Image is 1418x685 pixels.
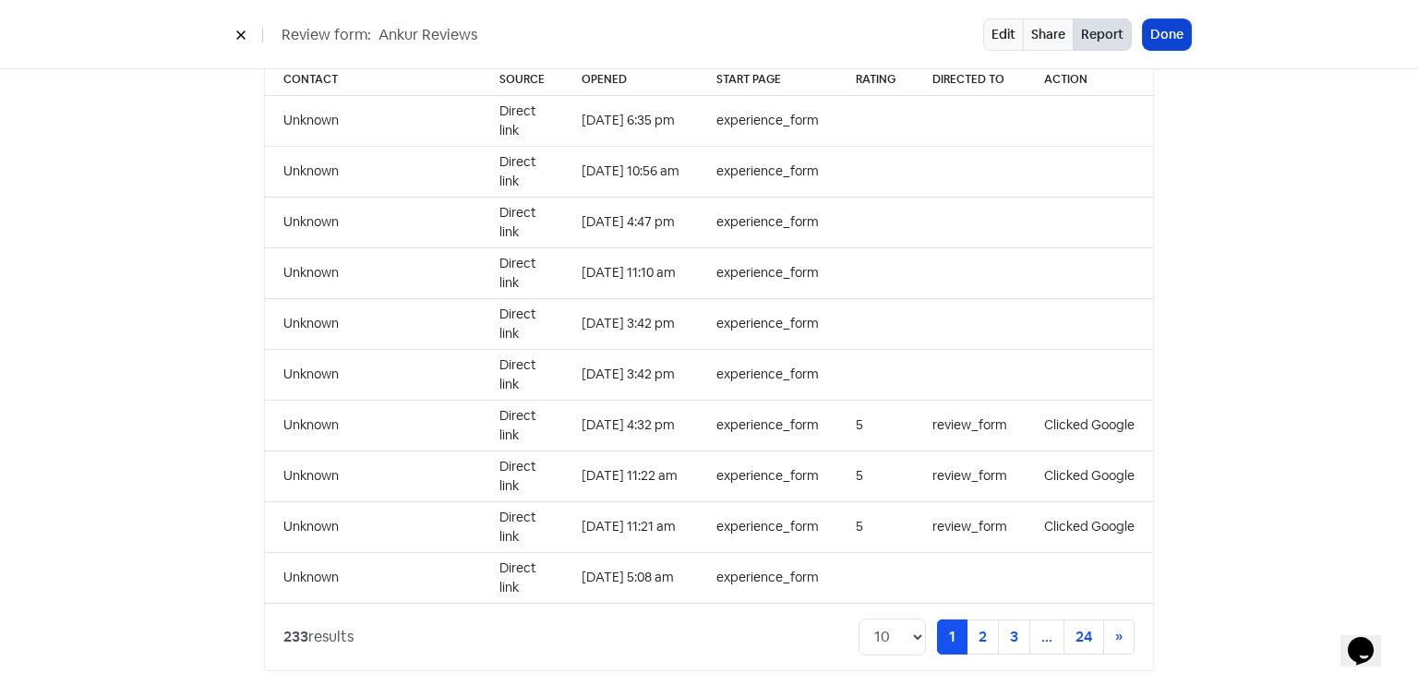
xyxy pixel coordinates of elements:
th: Action [1026,64,1153,96]
td: experience_form [698,95,837,146]
td: experience_form [698,451,837,501]
td: [DATE] 3:42 pm [563,298,698,349]
td: Unknown [265,451,481,501]
td: review_form [914,501,1026,552]
a: 24 [1063,619,1104,655]
td: Unknown [265,552,481,603]
a: Edit [983,18,1024,51]
td: Unknown [265,146,481,197]
td: experience_form [698,400,837,451]
td: Clicked Google [1026,400,1153,451]
a: Next [1103,619,1135,655]
td: experience_form [698,552,837,603]
td: [DATE] 3:42 pm [563,349,698,400]
td: Unknown [265,298,481,349]
a: 3 [998,619,1030,655]
td: Direct link [481,349,563,400]
td: experience_form [698,298,837,349]
td: [DATE] 6:35 pm [563,95,698,146]
td: [DATE] 5:08 am [563,552,698,603]
td: [DATE] 11:22 am [563,451,698,501]
a: ... [1029,619,1064,655]
th: Start page [698,64,837,96]
td: Direct link [481,552,563,603]
td: Unknown [265,247,481,298]
div: results [283,626,354,648]
td: Direct link [481,95,563,146]
td: [DATE] 11:10 am [563,247,698,298]
span: Review form: [282,24,371,46]
td: Direct link [481,501,563,552]
td: 5 [837,501,914,552]
td: Unknown [265,95,481,146]
button: Report [1073,18,1132,51]
td: 5 [837,451,914,501]
span: » [1115,627,1123,646]
th: Source [481,64,563,96]
th: Directed to [914,64,1026,96]
td: [DATE] 11:21 am [563,501,698,552]
td: experience_form [698,197,837,247]
td: [DATE] 4:47 pm [563,197,698,247]
a: 2 [967,619,999,655]
td: Clicked Google [1026,501,1153,552]
button: Done [1143,19,1191,50]
td: review_form [914,451,1026,501]
iframe: chat widget [1340,611,1400,667]
td: experience_form [698,146,837,197]
td: Unknown [265,197,481,247]
th: Opened [563,64,698,96]
a: 1 [937,619,967,655]
td: Direct link [481,400,563,451]
th: Contact [265,64,481,96]
strong: 233 [283,627,308,646]
th: Rating [837,64,914,96]
td: experience_form [698,501,837,552]
td: Clicked Google [1026,451,1153,501]
td: Direct link [481,146,563,197]
td: Direct link [481,197,563,247]
td: [DATE] 10:56 am [563,146,698,197]
td: Unknown [265,349,481,400]
td: [DATE] 4:32 pm [563,400,698,451]
td: Unknown [265,400,481,451]
td: experience_form [698,349,837,400]
td: experience_form [698,247,837,298]
td: Direct link [481,298,563,349]
a: Share [1023,18,1074,51]
td: 5 [837,400,914,451]
td: review_form [914,400,1026,451]
td: Unknown [265,501,481,552]
td: Direct link [481,247,563,298]
td: Direct link [481,451,563,501]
